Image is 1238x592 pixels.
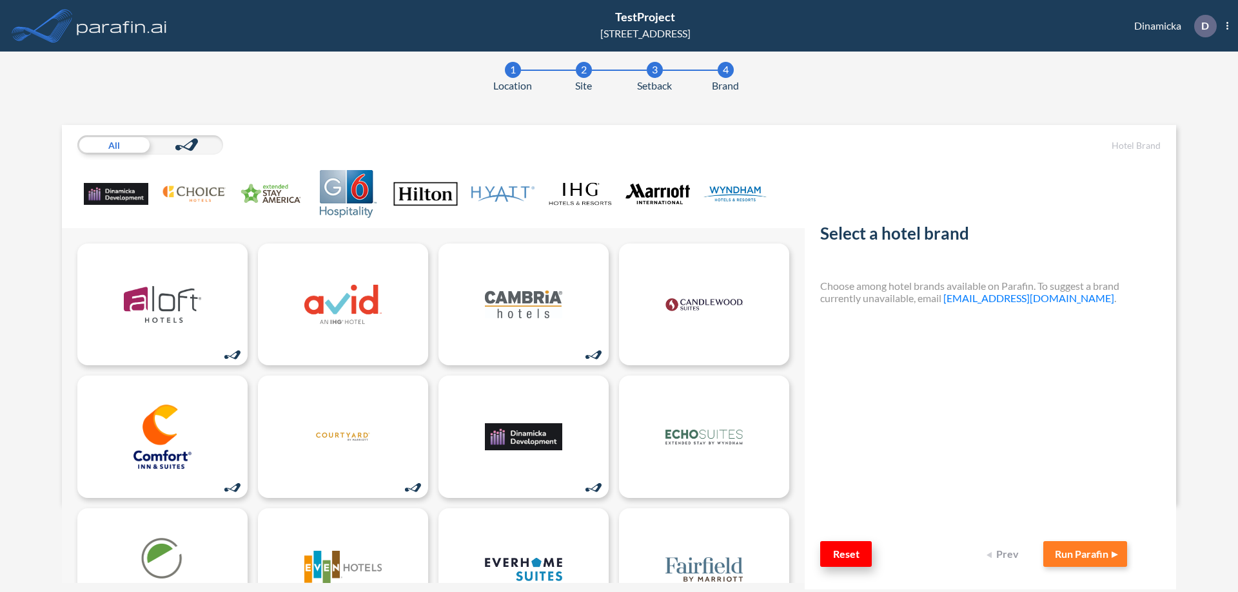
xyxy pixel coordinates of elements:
[304,405,382,469] img: logo
[239,170,303,218] img: Extended Stay America
[615,10,675,24] span: TestProject
[84,170,148,218] img: .Dev Family
[943,292,1114,304] a: [EMAIL_ADDRESS][DOMAIN_NAME]
[712,78,739,93] span: Brand
[665,405,743,469] img: logo
[77,135,150,155] div: All
[316,170,380,218] img: G6 Hospitality
[647,62,663,78] div: 3
[493,78,532,93] span: Location
[703,170,767,218] img: Wyndham
[979,541,1030,567] button: Prev
[74,13,170,39] img: logo
[161,170,226,218] img: Choice
[548,170,613,218] img: IHG
[665,272,743,337] img: logo
[124,405,201,469] img: logo
[304,272,382,337] img: logo
[393,170,458,218] img: Hilton
[1115,15,1228,37] div: Dinamicka
[576,62,592,78] div: 2
[124,272,201,337] img: logo
[820,140,1161,151] h5: Hotel Brand
[600,26,691,41] div: [STREET_ADDRESS]
[637,78,672,93] span: Setback
[820,541,872,567] button: Reset
[485,405,562,469] img: logo
[1201,20,1209,32] p: D
[820,224,1161,249] h2: Select a hotel brand
[471,170,535,218] img: Hyatt
[625,170,690,218] img: Marriott
[485,272,562,337] img: logo
[505,62,521,78] div: 1
[575,78,592,93] span: Site
[1043,541,1127,567] button: Run Parafin
[820,280,1161,304] h4: Choose among hotel brands available on Parafin. To suggest a brand currently unavailable, email .
[718,62,734,78] div: 4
